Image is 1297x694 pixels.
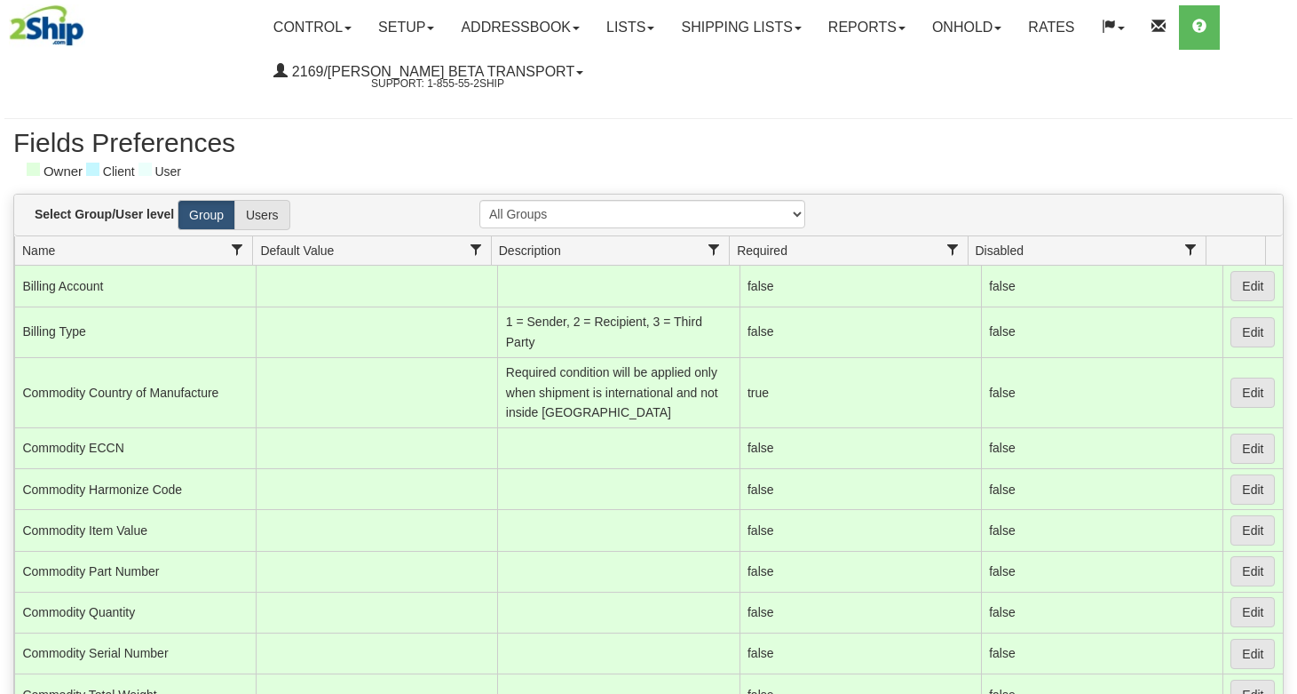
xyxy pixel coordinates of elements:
[14,266,256,307] td: Billing Account
[739,469,981,510] td: false
[739,358,981,428] td: true
[447,5,593,50] a: Addressbook
[14,195,1283,236] div: grid toolbar
[22,242,55,259] span: Name
[103,164,135,179] span: Client
[154,164,181,179] span: User
[1230,515,1275,546] button: Edit
[9,4,85,50] img: logo2169.jpg
[461,235,491,265] a: Default Value filter column settings
[981,510,1222,551] td: false
[1028,20,1074,35] span: Rates
[1230,639,1275,669] button: Edit
[14,510,256,551] td: Commodity Item Value
[14,307,256,358] td: Billing Type
[35,205,174,223] label: Select Group/User level
[919,5,1015,50] a: OnHold
[815,5,919,50] a: Reports
[14,469,256,510] td: Commodity Harmonize Code
[739,307,981,358] td: false
[1230,597,1275,627] button: Edit
[1230,556,1275,586] button: Edit
[222,235,252,265] a: Name filter column settings
[499,242,561,259] span: Description
[234,200,290,230] label: Users
[981,593,1222,634] td: false
[1230,378,1275,408] button: Edit
[14,634,256,674] td: Commodity Serial Number
[1256,256,1295,437] iframe: chat widget
[260,5,365,50] a: Control
[981,358,1222,428] td: false
[981,307,1222,358] td: false
[497,358,739,428] td: Required condition will be applied only when shipment is international and not inside [GEOGRAPHIC...
[981,634,1222,674] td: false
[739,266,981,307] td: false
[1230,317,1275,347] button: Edit
[981,469,1222,510] td: false
[739,593,981,634] td: false
[178,200,235,230] label: Group
[43,164,83,179] span: Owner
[739,552,981,593] td: false
[365,5,447,50] a: Setup
[739,428,981,469] td: false
[937,235,968,265] a: Required filter column settings
[14,593,256,634] td: Commodity Quantity
[976,242,1024,259] span: Disabled
[14,428,256,469] td: Commodity ECCN
[981,266,1222,307] td: false
[981,552,1222,593] td: false
[260,50,597,94] a: 2169/[PERSON_NAME] Beta Transport Support: 1-855-55-2SHIP
[1230,271,1275,301] button: Edit
[593,5,668,50] a: Lists
[1230,475,1275,505] button: Edit
[1015,5,1087,50] a: Rates
[1230,434,1275,464] button: Edit
[1175,235,1206,265] a: Disabled filter column settings
[14,358,256,428] td: Commodity Country of Manufacture
[288,64,574,79] span: 2169/[PERSON_NAME] Beta Transport
[260,242,334,259] span: Default Value
[668,5,814,50] a: Shipping lists
[699,235,729,265] a: Description filter column settings
[14,552,256,593] td: Commodity Part Number
[737,242,787,259] span: Required
[739,634,981,674] td: false
[981,428,1222,469] td: false
[13,128,1284,157] h1: Fields Preferences
[739,510,981,551] td: false
[497,307,739,358] td: 1 = Sender, 2 = Recipient, 3 = Third Party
